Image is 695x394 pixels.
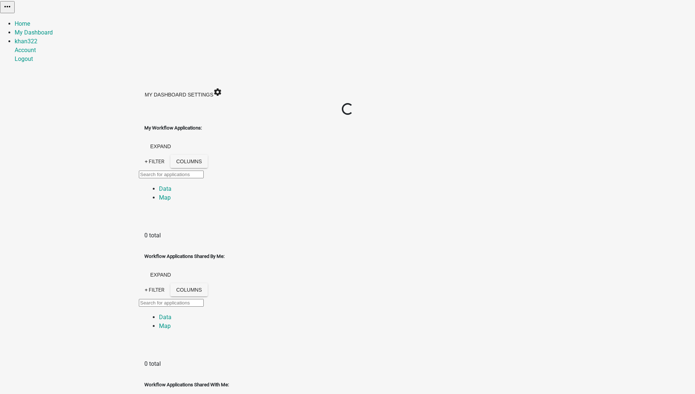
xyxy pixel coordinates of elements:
[144,231,551,240] div: 0 total
[15,46,695,63] div: khan322
[15,47,36,54] a: Account
[144,360,551,368] div: 0 total
[3,2,12,11] i: more_horiz
[170,155,208,168] button: Columns
[139,85,228,101] button: My Dashboard Settingssettings
[139,171,204,178] input: Search for applications
[144,253,551,260] h5: Workflow Applications Shared By Me:
[144,155,551,245] div: expand
[170,283,208,296] button: Columns
[144,381,551,388] h5: Workflow Applications Shared With Me:
[159,194,171,201] a: Map
[145,92,213,98] span: My Dashboard Settings
[159,314,171,321] a: Data
[139,283,170,296] a: + Filter
[144,124,551,132] h5: My Workflow Applications:
[159,322,171,329] a: Map
[144,268,177,281] button: expand
[15,55,33,62] a: Logout
[159,185,171,192] a: Data
[144,283,551,373] div: expand
[15,38,37,45] a: khan322
[144,140,177,153] button: expand
[213,88,222,96] i: settings
[15,29,53,36] a: My Dashboard
[15,20,30,27] a: Home
[139,155,170,168] a: + Filter
[139,299,204,307] input: Search for applications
